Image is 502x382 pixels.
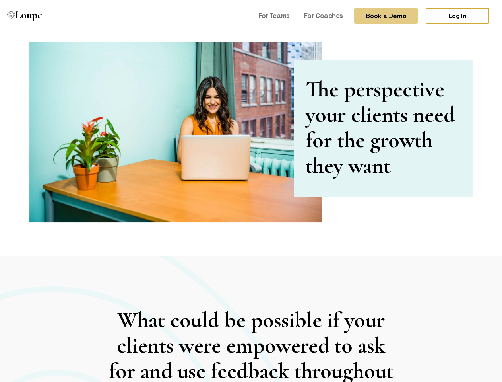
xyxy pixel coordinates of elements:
img: Coaches Promo [29,42,322,222]
h1: The perspective your clients need for the growth they want [306,76,455,178]
a: Loupe [5,8,45,24]
button: Book a Demo [354,8,418,24]
a: Log In [426,8,489,24]
a: For Coaches [301,8,346,23]
a: For Teams [255,8,293,23]
img: Loupe Logo [7,11,15,19]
